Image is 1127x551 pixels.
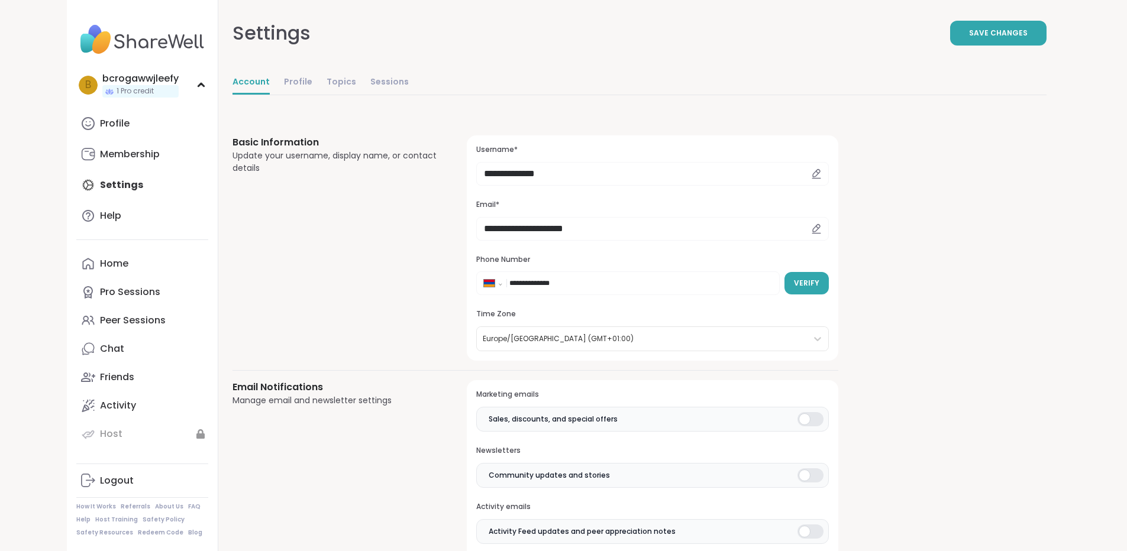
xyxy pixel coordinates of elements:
[188,503,201,511] a: FAQ
[117,86,154,96] span: 1 Pro credit
[76,529,133,537] a: Safety Resources
[100,257,128,270] div: Home
[784,272,829,294] button: Verify
[370,71,409,95] a: Sessions
[76,363,208,391] a: Friends
[476,446,828,456] h3: Newsletters
[100,314,166,327] div: Peer Sessions
[100,286,160,299] div: Pro Sessions
[85,77,91,93] span: b
[76,306,208,335] a: Peer Sessions
[138,529,183,537] a: Redeem Code
[327,71,356,95] a: Topics
[76,391,208,420] a: Activity
[121,503,150,511] a: Referrals
[100,399,136,412] div: Activity
[476,309,828,319] h3: Time Zone
[489,526,676,537] span: Activity Feed updates and peer appreciation notes
[76,202,208,230] a: Help
[76,278,208,306] a: Pro Sessions
[76,109,208,138] a: Profile
[76,516,91,524] a: Help
[476,255,828,265] h3: Phone Number
[100,117,130,130] div: Profile
[476,145,828,155] h3: Username*
[489,470,610,481] span: Community updates and stories
[489,414,618,424] span: Sales, discounts, and special offers
[100,342,124,355] div: Chat
[155,503,183,511] a: About Us
[76,420,208,448] a: Host
[76,140,208,168] a: Membership
[794,278,819,289] span: Verify
[102,72,179,85] div: bcrogawwjleefy
[476,200,828,210] h3: Email*
[232,71,270,95] a: Account
[476,502,828,512] h3: Activity emails
[232,19,311,47] div: Settings
[76,19,208,60] img: ShareWell Nav Logo
[232,135,439,150] h3: Basic Information
[76,335,208,363] a: Chat
[95,516,138,524] a: Host Training
[76,466,208,495] a: Logout
[100,209,121,222] div: Help
[100,427,122,440] div: Host
[188,529,202,537] a: Blog
[969,28,1028,38] span: Save Changes
[476,390,828,400] h3: Marketing emails
[232,380,439,394] h3: Email Notifications
[100,474,134,487] div: Logout
[100,371,134,384] div: Friends
[232,394,439,407] div: Manage email and newsletter settings
[232,150,439,174] div: Update your username, display name, or contact details
[76,249,208,278] a: Home
[100,148,160,161] div: Membership
[950,21,1047,46] button: Save Changes
[143,516,185,524] a: Safety Policy
[76,503,116,511] a: How It Works
[284,71,312,95] a: Profile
